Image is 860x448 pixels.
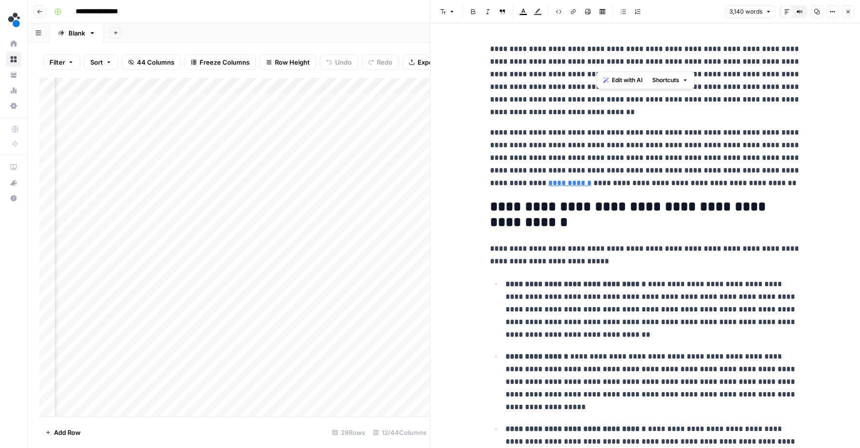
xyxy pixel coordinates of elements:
[648,74,692,86] button: Shortcuts
[6,159,21,175] a: AirOps Academy
[54,428,81,437] span: Add Row
[90,57,103,67] span: Sort
[369,425,430,440] div: 12/44 Columns
[50,57,65,67] span: Filter
[377,57,392,67] span: Redo
[6,8,21,32] button: Workspace: spot.ai
[68,28,85,38] div: Blank
[6,190,21,206] button: Help + Support
[185,54,256,70] button: Freeze Columns
[275,57,310,67] span: Row Height
[6,98,21,114] a: Settings
[137,57,174,67] span: 44 Columns
[43,54,80,70] button: Filter
[403,54,458,70] button: Export CSV
[612,76,642,85] span: Edit with AI
[39,425,86,440] button: Add Row
[335,57,352,67] span: Undo
[50,23,104,43] a: Blank
[6,83,21,98] a: Usage
[6,52,21,67] a: Browse
[320,54,358,70] button: Undo
[6,175,21,190] button: What's new?
[122,54,181,70] button: 44 Columns
[652,76,679,85] span: Shortcuts
[6,11,23,29] img: spot.ai Logo
[200,57,250,67] span: Freeze Columns
[84,54,118,70] button: Sort
[418,57,452,67] span: Export CSV
[729,7,762,16] span: 3,140 words
[725,5,776,18] button: 3,140 words
[328,425,369,440] div: 28 Rows
[260,54,316,70] button: Row Height
[599,74,646,86] button: Edit with AI
[6,36,21,52] a: Home
[6,67,21,83] a: Your Data
[362,54,399,70] button: Redo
